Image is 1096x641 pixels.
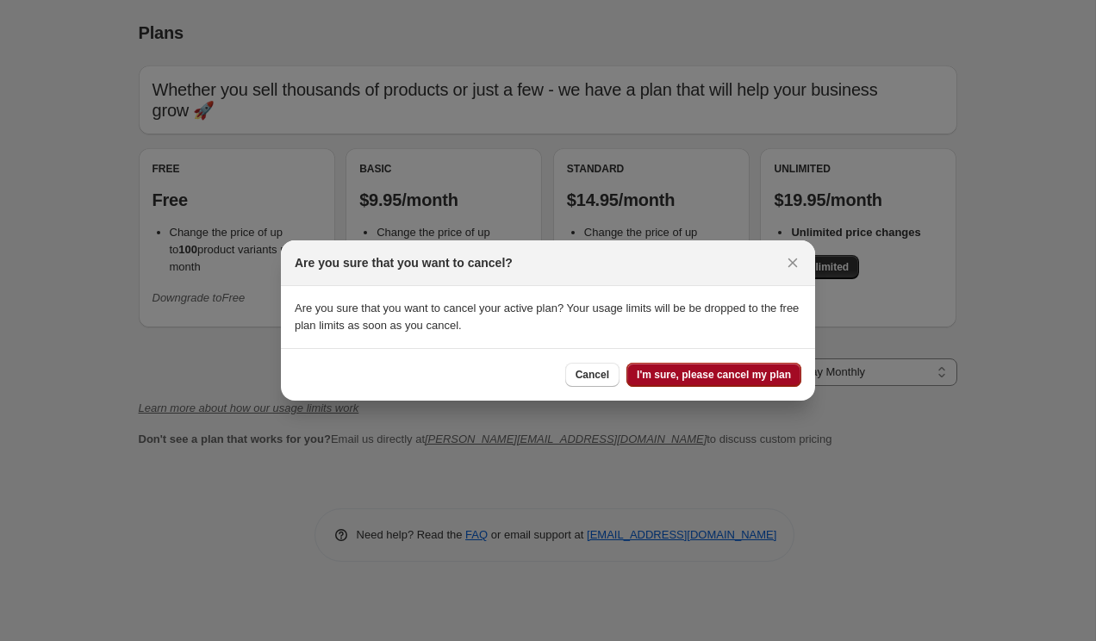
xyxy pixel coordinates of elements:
button: Cancel [565,363,620,387]
span: Cancel [576,368,609,382]
span: I'm sure, please cancel my plan [637,368,791,382]
p: Are you sure that you want to cancel your active plan? Your usage limits will be be dropped to th... [295,300,801,334]
button: I'm sure, please cancel my plan [626,363,801,387]
h2: Are you sure that you want to cancel? [295,254,513,271]
button: Close [781,251,805,275]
